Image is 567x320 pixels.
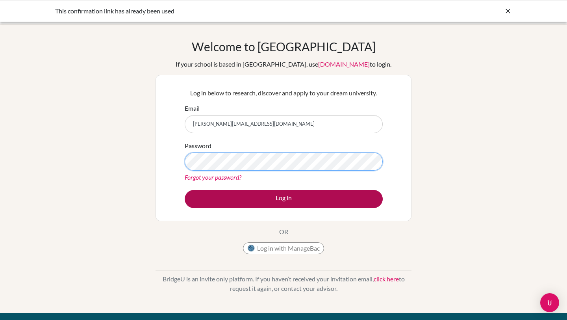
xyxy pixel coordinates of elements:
a: [DOMAIN_NAME] [318,60,370,68]
h1: Welcome to [GEOGRAPHIC_DATA] [192,39,376,54]
a: Forgot your password? [185,173,241,181]
div: This confirmation link has already been used [55,6,394,16]
label: Email [185,104,200,113]
label: Password [185,141,211,151]
button: Log in [185,190,383,208]
div: Open Intercom Messenger [540,293,559,312]
p: BridgeU is an invite only platform. If you haven’t received your invitation email, to request it ... [156,274,411,293]
p: OR [279,227,288,236]
p: Log in below to research, discover and apply to your dream university. [185,88,383,98]
div: If your school is based in [GEOGRAPHIC_DATA], use to login. [176,60,391,69]
button: Log in with ManageBac [243,242,324,254]
a: click here [374,275,399,283]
